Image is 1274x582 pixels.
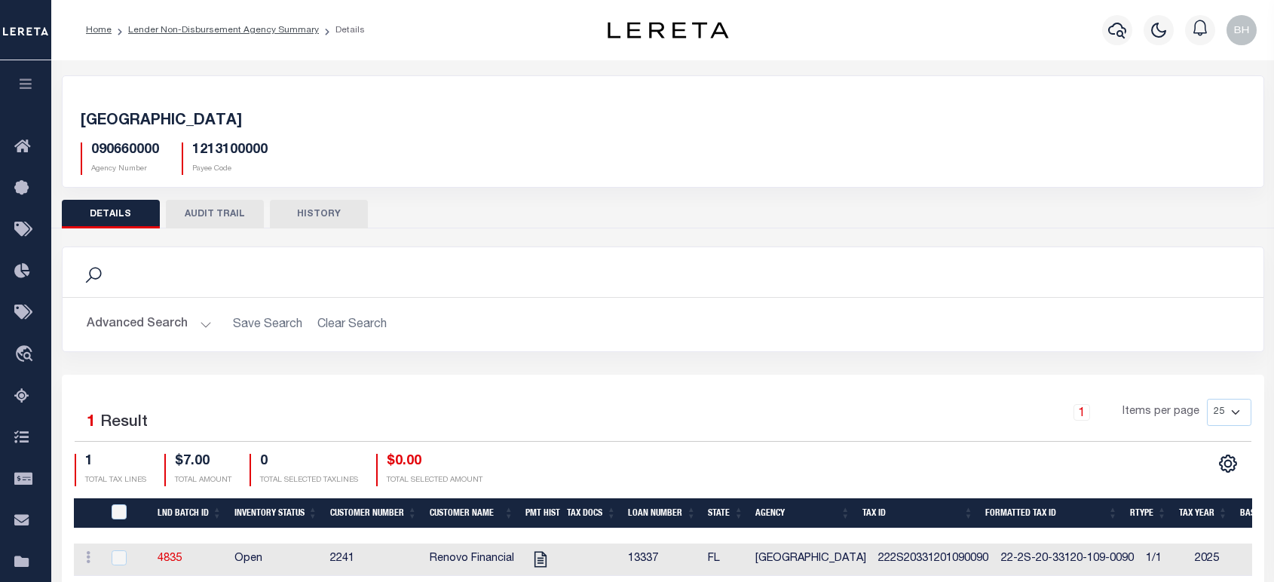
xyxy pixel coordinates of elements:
td: 1/1 [1140,544,1189,576]
th: Formatted Tax Id: activate to sort column ascending [979,498,1124,529]
td: 222S20331201090090 [872,544,995,576]
td: 22-2S-20-33120-109-0090 [995,544,1140,576]
th: Inventory Status: activate to sort column ascending [228,498,324,529]
span: Items per page [1122,404,1199,421]
a: 1 [1073,404,1090,421]
h5: 1213100000 [192,142,268,159]
span: 1 [87,415,96,430]
p: Payee Code [192,164,268,175]
td: 13337 [622,544,702,576]
th: Tax Year: activate to sort column ascending [1173,498,1234,529]
a: Lender Non-Disbursement Agency Summary [128,26,319,35]
a: Home [86,26,112,35]
h4: $0.00 [387,454,482,470]
h4: $7.00 [175,454,231,470]
p: TOTAL SELECTED TAXLINES [260,475,358,486]
a: 4835 [158,553,182,564]
p: TOTAL AMOUNT [175,475,231,486]
label: Result [100,411,148,435]
th: &nbsp;&nbsp;&nbsp;&nbsp;&nbsp;&nbsp;&nbsp;&nbsp;&nbsp;&nbsp; [74,498,103,529]
td: Renovo Financial [424,544,520,576]
h4: 1 [85,454,146,470]
p: TOTAL TAX LINES [85,475,146,486]
th: Tax Docs: activate to sort column ascending [560,498,622,529]
button: DETAILS [62,200,160,228]
h4: 0 [260,454,358,470]
span: [GEOGRAPHIC_DATA] [81,114,242,129]
img: logo-dark.svg [608,22,728,38]
td: 2241 [324,544,424,576]
button: Advanced Search [87,310,212,339]
button: HISTORY [270,200,368,228]
th: QID [103,498,152,529]
td: [GEOGRAPHIC_DATA] [749,544,872,576]
button: AUDIT TRAIL [166,200,264,228]
td: FL [702,544,749,576]
p: Agency Number [91,164,159,175]
td: 2025 [1189,544,1250,576]
h5: 090660000 [91,142,159,159]
td: Open [228,544,324,576]
th: Customer Name: activate to sort column ascending [424,498,520,529]
th: Pmt Hist [519,498,560,529]
li: Details [319,23,365,37]
th: State: activate to sort column ascending [702,498,749,529]
i: travel_explore [14,345,38,365]
th: Agency: activate to sort column ascending [749,498,856,529]
img: svg+xml;base64,PHN2ZyB4bWxucz0iaHR0cDovL3d3dy53My5vcmcvMjAwMC9zdmciIHBvaW50ZXItZXZlbnRzPSJub25lIi... [1227,15,1257,45]
th: RType: activate to sort column ascending [1124,498,1173,529]
th: Customer Number: activate to sort column ascending [324,498,424,529]
p: TOTAL SELECTED AMOUNT [387,475,482,486]
th: Tax Id: activate to sort column ascending [856,498,979,529]
th: Loan Number: activate to sort column ascending [622,498,702,529]
th: LND Batch ID: activate to sort column ascending [152,498,228,529]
